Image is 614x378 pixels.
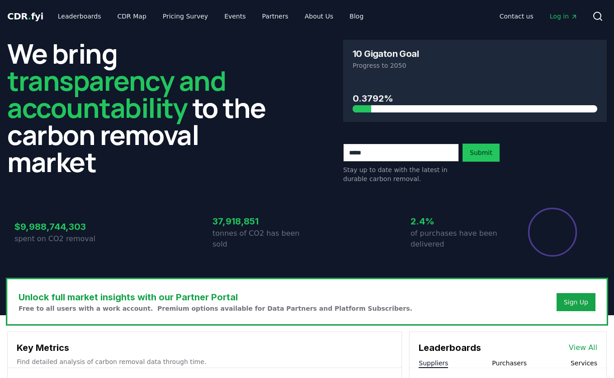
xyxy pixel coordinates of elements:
[17,357,392,366] p: Find detailed analysis of carbon removal data through time.
[353,92,597,105] h3: 0.3792%
[19,290,412,304] h3: Unlock full market insights with our Partner Portal
[51,8,371,24] nav: Main
[213,228,307,250] p: tonnes of CO2 has been sold
[110,8,154,24] a: CDR Map
[14,220,109,233] h3: $9,988,744,303
[7,62,226,126] span: transparency and accountability
[7,40,271,175] h2: We bring to the carbon removal market
[298,8,340,24] a: About Us
[569,342,597,353] a: View All
[411,228,505,250] p: of purchases have been delivered
[492,8,585,24] nav: Main
[550,12,578,21] span: Log in
[527,207,578,257] div: Percentage of sales delivered
[419,359,448,368] button: Suppliers
[28,11,31,22] span: .
[492,8,541,24] a: Contact us
[213,215,307,228] h3: 37,918,851
[353,61,597,70] p: Progress to 2050
[463,144,500,162] button: Submit
[342,8,371,24] a: Blog
[17,341,392,355] h3: Key Metrics
[353,49,419,58] h3: 10 Gigaton Goal
[14,233,109,244] p: spent on CO2 removal
[557,293,595,311] button: Sign Up
[411,215,505,228] h3: 2.4%
[255,8,296,24] a: Partners
[419,341,481,355] h3: Leaderboards
[19,304,412,313] p: Free to all users with a work account. Premium options available for Data Partners and Platform S...
[543,8,585,24] a: Log in
[492,359,527,368] button: Purchasers
[51,8,109,24] a: Leaderboards
[7,10,43,23] a: CDR.fyi
[7,11,43,22] span: CDR fyi
[564,298,588,307] a: Sign Up
[217,8,253,24] a: Events
[571,359,597,368] button: Services
[156,8,215,24] a: Pricing Survey
[343,165,459,183] p: Stay up to date with the latest in durable carbon removal.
